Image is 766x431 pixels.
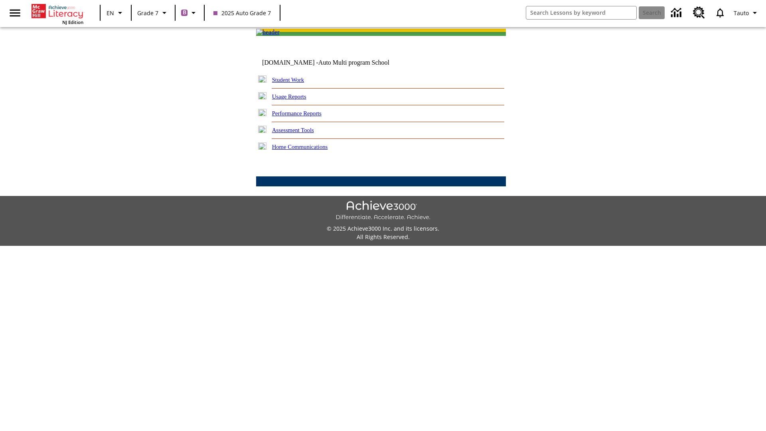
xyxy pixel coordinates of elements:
button: Language: EN, Select a language [103,6,128,20]
a: Student Work [272,77,304,83]
span: Grade 7 [137,9,158,17]
button: Profile/Settings [730,6,763,20]
span: B [183,8,186,18]
button: Boost Class color is purple. Change class color [178,6,201,20]
img: plus.gif [258,75,267,83]
div: Home [32,2,83,25]
span: NJ Edition [62,19,83,25]
img: header [256,29,280,36]
input: search field [526,6,636,19]
a: Assessment Tools [272,127,314,133]
button: Open side menu [3,1,27,25]
a: Data Center [666,2,688,24]
nobr: Auto Multi program School [318,59,389,66]
button: Grade: Grade 7, Select a grade [134,6,172,20]
a: Notifications [710,2,730,23]
img: plus.gif [258,142,267,150]
img: Achieve3000 Differentiate Accelerate Achieve [336,201,430,221]
a: Usage Reports [272,93,306,100]
span: 2025 Auto Grade 7 [213,9,271,17]
img: plus.gif [258,109,267,116]
img: plus.gif [258,92,267,99]
span: Tauto [734,9,749,17]
img: plus.gif [258,126,267,133]
a: Performance Reports [272,110,322,117]
a: Home Communications [272,144,328,150]
td: [DOMAIN_NAME] - [262,59,409,66]
a: Resource Center, Will open in new tab [688,2,710,24]
span: EN [107,9,114,17]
